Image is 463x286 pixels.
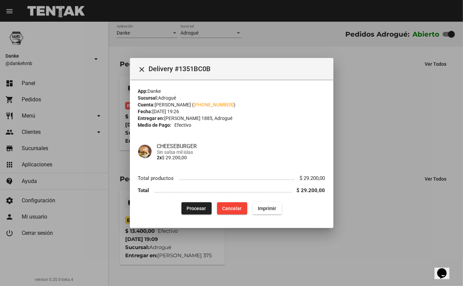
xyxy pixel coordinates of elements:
[435,259,456,279] iframe: chat widget
[138,95,158,101] strong: Sucursal:
[138,88,148,94] strong: App:
[138,116,165,121] strong: Entregar en:
[181,202,212,214] button: Procesar
[138,109,153,114] strong: Fecha:
[253,202,282,214] button: Imprimir
[194,102,234,107] a: [PHONE_NUMBER]
[157,155,325,160] p: $ 29.200,00
[157,149,325,155] span: Sin salsa mil islas
[138,115,325,122] div: [PERSON_NAME] 1885, Adrogué
[138,172,325,184] li: Total productos $ 29.200,00
[138,101,325,108] div: [PERSON_NAME] ( )
[138,108,325,115] div: [DATE] 19:26
[138,102,155,107] strong: Cuenta:
[187,206,206,211] span: Procesar
[135,62,149,76] button: Cerrar
[223,206,242,211] span: Cancelar
[174,122,191,128] span: Efectivo
[149,63,328,74] span: Delivery #1351BC0B
[217,202,247,214] button: Cancelar
[138,95,325,101] div: Adrogué
[138,184,325,197] li: Total $ 29.200,00
[138,88,325,95] div: Danke
[138,145,152,158] img: eb7e7812-101c-4ce3-b4d5-6061c3a10de0.png
[157,155,162,160] b: 2x
[258,206,276,211] span: Imprimir
[157,143,325,149] h4: CHEESEBURGER
[138,122,172,128] strong: Medio de Pago:
[138,65,146,74] mat-icon: Cerrar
